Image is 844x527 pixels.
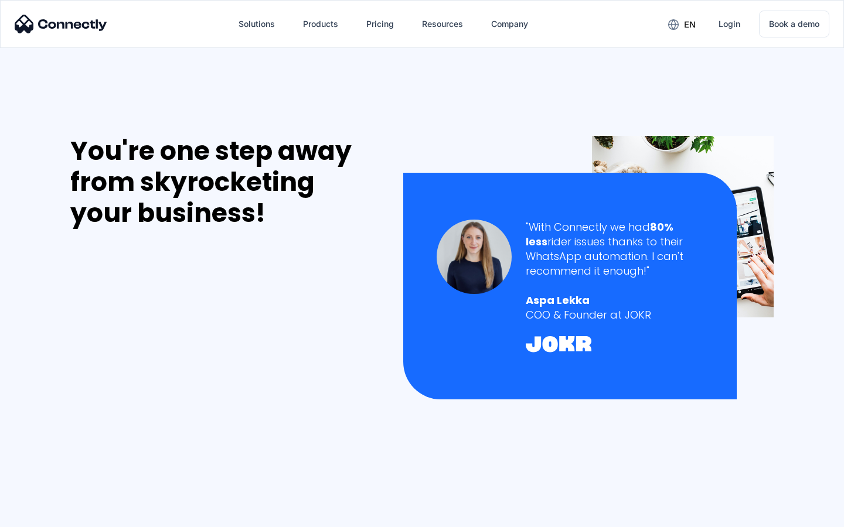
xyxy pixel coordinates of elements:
[526,307,703,322] div: COO & Founder at JOKR
[70,242,246,511] iframe: Form 0
[422,16,463,32] div: Resources
[23,507,70,523] ul: Language list
[526,293,590,307] strong: Aspa Lekka
[491,16,528,32] div: Company
[526,220,673,249] strong: 80% less
[15,15,107,33] img: Connectly Logo
[239,16,275,32] div: Solutions
[12,507,70,523] aside: Language selected: English
[303,16,338,32] div: Products
[719,16,740,32] div: Login
[357,10,403,38] a: Pricing
[70,136,379,228] div: You're one step away from skyrocketing your business!
[526,220,703,279] div: "With Connectly we had rider issues thanks to their WhatsApp automation. I can't recommend it eno...
[759,11,829,37] a: Book a demo
[709,10,750,38] a: Login
[366,16,394,32] div: Pricing
[684,16,696,33] div: en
